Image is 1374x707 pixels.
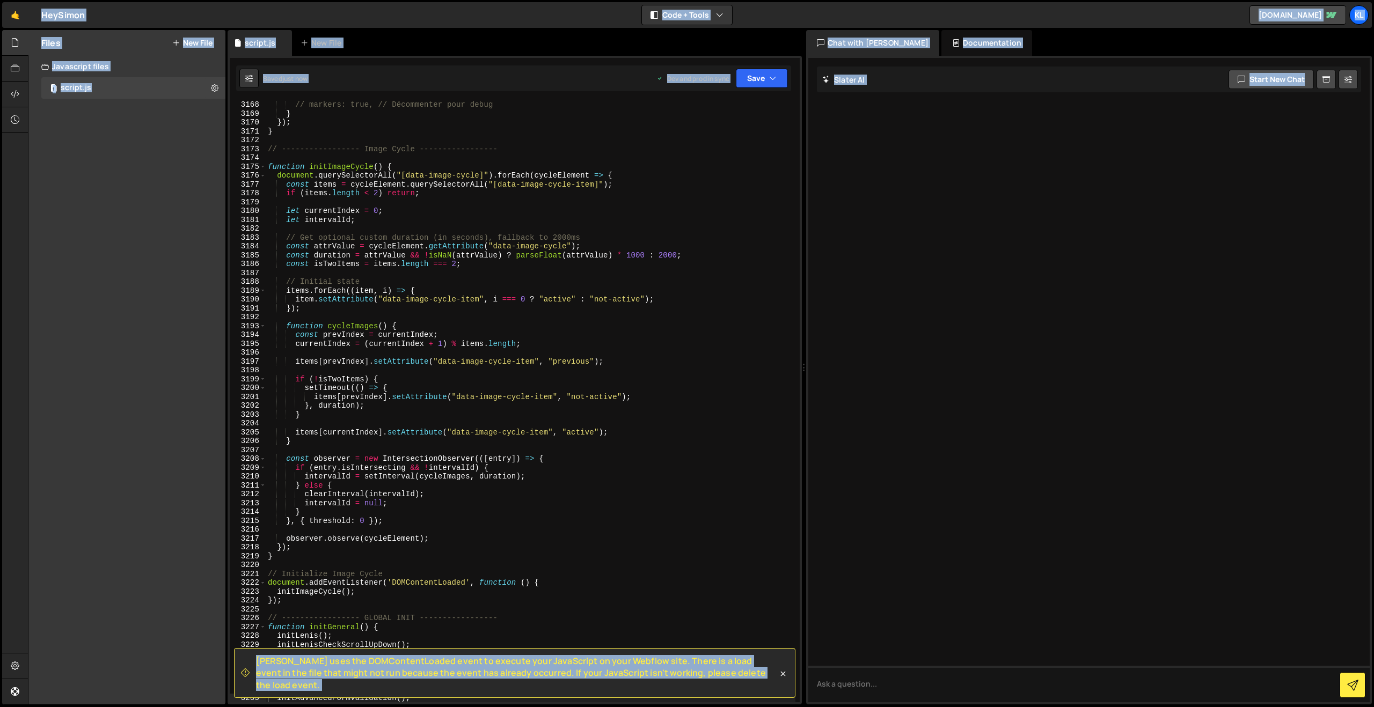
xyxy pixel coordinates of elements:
div: 3218 [230,543,266,552]
div: 3184 [230,242,266,251]
div: 3183 [230,233,266,242]
div: 3175 [230,163,266,172]
div: 3177 [230,180,266,189]
div: 3190 [230,295,266,304]
div: 3194 [230,330,266,340]
div: 3215 [230,517,266,526]
div: 3231 [230,658,266,667]
div: 3222 [230,578,266,587]
span: 1 [50,85,57,93]
div: script.js [245,38,275,48]
div: 3169 [230,109,266,119]
button: Save [736,69,788,88]
div: 3234 [230,684,266,694]
div: 3180 [230,207,266,216]
div: 3173 [230,145,266,154]
div: 3196 [230,348,266,357]
div: 3233 [230,676,266,685]
div: 3214 [230,507,266,517]
div: 3181 [230,216,266,225]
div: Dev and prod in sync [656,74,729,83]
div: 3223 [230,587,266,596]
div: 3211 [230,481,266,490]
div: 3217 [230,534,266,543]
div: 3185 [230,251,266,260]
div: 3210 [230,472,266,481]
div: Saved [263,74,308,83]
div: 3228 [230,631,266,640]
div: 3187 [230,269,266,278]
div: script.js [61,83,91,93]
div: Javascript files [28,56,225,77]
div: 3199 [230,375,266,384]
div: 3174 [230,153,266,163]
div: 3212 [230,490,266,499]
div: 3195 [230,340,266,349]
div: 3219 [230,552,266,561]
div: 3209 [230,463,266,473]
span: [PERSON_NAME] uses the DOMContentLoaded event to execute your JavaScript on your Webflow site. Th... [256,655,778,691]
div: 3197 [230,357,266,366]
div: 3170 [230,118,266,127]
button: Code + Tools [642,5,732,25]
div: 3225 [230,605,266,614]
div: Chat with [PERSON_NAME] [806,30,939,56]
div: 3204 [230,419,266,428]
h2: Files [41,37,61,49]
div: 3179 [230,198,266,207]
div: 3207 [230,446,266,455]
div: 3230 [230,649,266,658]
div: 3232 [230,667,266,676]
div: 3229 [230,640,266,650]
div: 3168 [230,100,266,109]
div: 3235 [230,694,266,703]
div: 3203 [230,410,266,419]
div: 3224 [230,596,266,605]
a: [DOMAIN_NAME] [1249,5,1346,25]
div: 3221 [230,570,266,579]
div: 3213 [230,499,266,508]
div: 3206 [230,437,266,446]
div: 3208 [230,454,266,463]
div: 3205 [230,428,266,437]
div: 3186 [230,260,266,269]
div: 3198 [230,366,266,375]
button: New File [172,39,213,47]
div: 3172 [230,136,266,145]
a: 🤙 [2,2,28,28]
div: New File [301,38,346,48]
div: 3192 [230,313,266,322]
div: 3176 [230,171,266,180]
div: 3220 [230,561,266,570]
div: HeySimon [41,9,85,21]
h2: Slater AI [822,75,865,85]
div: 3200 [230,384,266,393]
div: 3178 [230,189,266,198]
div: 3227 [230,623,266,632]
div: 16083/43150.js [41,77,225,99]
div: 3182 [230,224,266,233]
div: 3188 [230,277,266,286]
a: Kl [1349,5,1369,25]
div: 3191 [230,304,266,313]
div: Documentation [941,30,1032,56]
div: just now [282,74,308,83]
div: 3202 [230,401,266,410]
div: 3171 [230,127,266,136]
div: 3193 [230,322,266,331]
div: 3226 [230,614,266,623]
button: Start new chat [1229,70,1314,89]
div: 3216 [230,525,266,534]
div: 3189 [230,286,266,296]
div: 3201 [230,393,266,402]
